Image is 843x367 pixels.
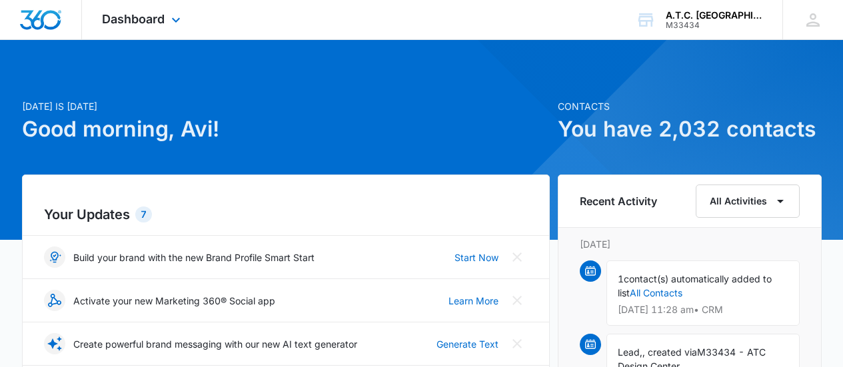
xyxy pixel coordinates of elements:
[448,294,498,308] a: Learn More
[73,294,275,308] p: Activate your new Marketing 360® Social app
[73,337,357,351] p: Create powerful brand messaging with our new AI text generator
[696,184,800,218] button: All Activities
[44,204,528,224] h2: Your Updates
[506,333,528,354] button: Close
[22,99,550,113] p: [DATE] is [DATE]
[618,346,642,358] span: Lead,
[580,237,800,251] p: [DATE]
[666,21,763,30] div: account id
[580,193,657,209] h6: Recent Activity
[666,10,763,21] div: account name
[630,287,682,298] a: All Contacts
[73,250,315,264] p: Build your brand with the new Brand Profile Smart Start
[618,273,624,284] span: 1
[506,290,528,311] button: Close
[506,246,528,268] button: Close
[558,99,822,113] p: Contacts
[618,273,772,298] span: contact(s) automatically added to list
[618,305,788,314] p: [DATE] 11:28 am • CRM
[436,337,498,351] a: Generate Text
[102,12,165,26] span: Dashboard
[22,113,550,145] h1: Good morning, Avi!
[642,346,697,358] span: , created via
[454,250,498,264] a: Start Now
[135,206,152,222] div: 7
[558,113,822,145] h1: You have 2,032 contacts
